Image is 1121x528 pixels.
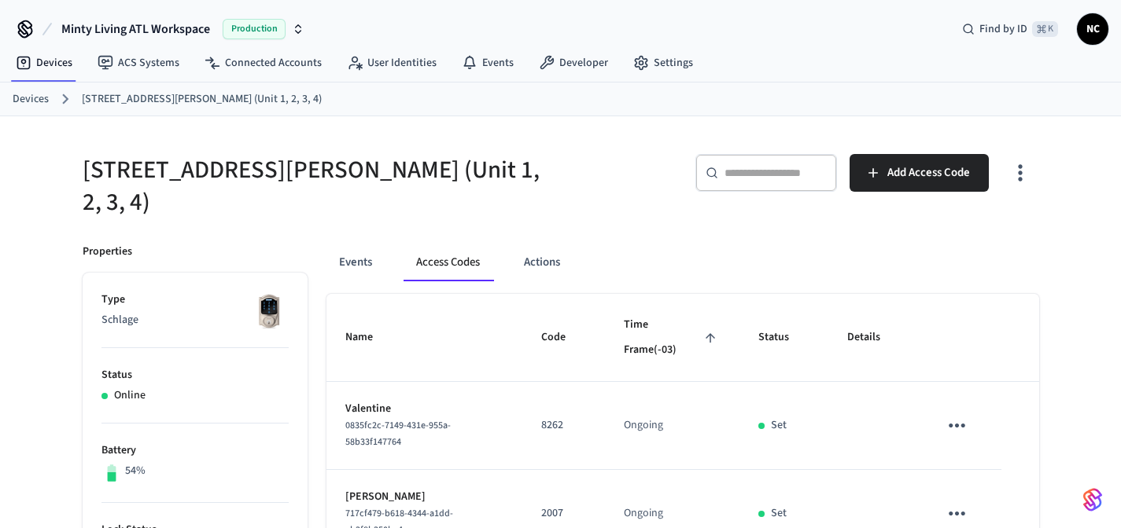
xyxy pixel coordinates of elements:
[624,313,721,362] span: Time Frame(-03)
[950,15,1071,43] div: Find by ID⌘ K
[345,401,503,417] p: Valentine
[449,49,526,77] a: Events
[83,244,132,260] p: Properties
[1077,13,1108,45] button: NC
[404,244,492,281] button: Access Codes
[979,21,1027,37] span: Find by ID
[326,244,1039,281] div: ant example
[101,367,289,383] p: Status
[3,49,85,77] a: Devices
[101,291,289,308] p: Type
[850,154,989,192] button: Add Access Code
[85,49,192,77] a: ACS Systems
[61,20,210,38] span: Minty Living ATL Workspace
[326,244,385,281] button: Events
[345,419,451,449] span: 0835fc2c-7149-431e-955a-58b33f147764
[771,417,787,434] p: Set
[13,91,49,108] a: Devices
[345,325,393,350] span: Name
[511,244,573,281] button: Actions
[887,163,970,183] span: Add Access Code
[249,291,289,331] img: Schlage Sense Smart Deadbolt with Camelot Trim, Front
[101,312,289,328] p: Schlage
[541,417,586,434] p: 8262
[758,325,809,350] span: Status
[223,19,286,39] span: Production
[334,49,449,77] a: User Identities
[541,325,586,350] span: Code
[192,49,334,77] a: Connected Accounts
[1083,487,1102,512] img: SeamLogoGradient.69752ec5.svg
[1032,21,1058,37] span: ⌘ K
[345,489,503,505] p: [PERSON_NAME]
[114,387,146,404] p: Online
[125,463,146,479] p: 54%
[621,49,706,77] a: Settings
[82,91,322,108] a: [STREET_ADDRESS][PERSON_NAME] (Unit 1, 2, 3, 4)
[1079,15,1107,43] span: NC
[605,382,740,470] td: Ongoing
[101,442,289,459] p: Battery
[541,505,586,522] p: 2007
[771,505,787,522] p: Set
[83,154,551,218] h5: [STREET_ADDRESS][PERSON_NAME] (Unit 1, 2, 3, 4)
[847,325,901,350] span: Details
[526,49,621,77] a: Developer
